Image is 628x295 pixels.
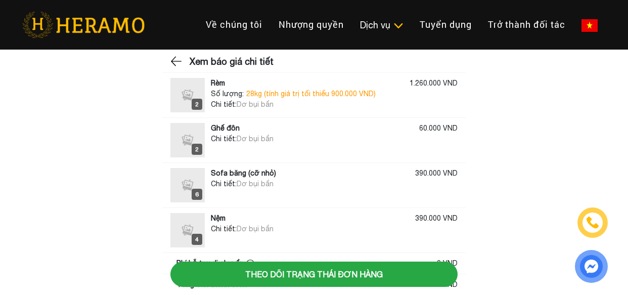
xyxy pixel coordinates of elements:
[578,208,607,237] a: phone-icon
[192,234,202,245] div: 4
[211,168,276,179] div: Sofa băng (cỡ nhỏ)
[360,18,403,32] div: Dịch vụ
[237,225,274,233] span: Dơ bụi bẩn
[419,123,458,134] div: 60.000 VND
[246,89,376,99] span: 28kg (tính giá trị tối thiểu 900.000 VND)
[211,180,237,188] span: Chi tiết:
[237,135,274,143] span: Dơ bụi bẩn
[211,123,240,134] div: Ghế đôn
[170,54,184,69] img: back
[170,262,458,287] button: Theo dõi trạng thái đơn hàng
[211,100,237,108] span: Chi tiết:
[480,14,573,35] a: Trở thành đối tác
[415,213,458,224] div: 390.000 VND
[271,14,352,35] a: Nhượng quyền
[581,19,598,32] img: vn-flag.png
[192,144,202,155] div: 2
[412,14,480,35] a: Tuyển dụng
[237,180,274,188] span: Dơ bụi bẩn
[192,99,202,110] div: 2
[22,12,145,38] img: heramo-logo.png
[211,135,237,143] span: Chi tiết:
[211,78,225,89] div: Rèm
[587,217,599,228] img: phone-icon
[190,49,274,74] h3: Xem báo giá chi tiết
[211,213,226,224] div: Nệm
[415,168,458,179] div: 390.000 VND
[237,100,274,108] span: Dơ bụi bẩn
[393,21,403,31] img: subToggleIcon
[410,78,458,89] div: 1.260.000 VND
[211,225,237,233] span: Chi tiết:
[192,189,202,200] div: 6
[211,89,244,99] span: Số lượng:
[198,14,271,35] a: Về chúng tôi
